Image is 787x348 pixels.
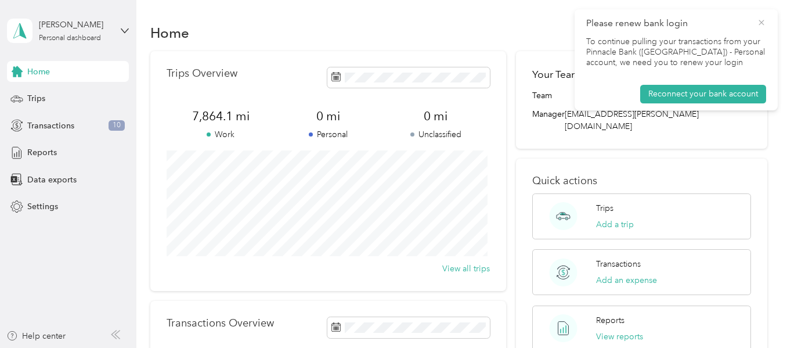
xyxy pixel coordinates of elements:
span: [EMAIL_ADDRESS][PERSON_NAME][DOMAIN_NAME] [565,109,699,131]
button: View all trips [442,263,490,275]
button: Reconnect your bank account [640,85,766,103]
span: Trips [27,92,45,105]
span: Data exports [27,174,77,186]
button: View reports [596,331,643,343]
p: Trips Overview [167,67,237,80]
span: Transactions [27,120,74,132]
p: Please renew bank login [586,16,749,31]
p: Transactions [596,258,641,270]
p: Quick actions [532,175,750,187]
div: [PERSON_NAME] [39,19,111,31]
p: To continue pulling your transactions from your Pinnacle Bank ([GEOGRAPHIC_DATA]) - Personal acco... [586,37,766,69]
button: Help center [6,330,66,342]
span: 0 mi [275,108,382,124]
span: 0 mi [382,108,489,124]
h1: Home [150,27,189,39]
h2: Your Team [532,67,580,82]
span: Reports [27,146,57,159]
span: Manager [532,108,565,132]
button: Add an expense [596,274,657,286]
span: 7,864.1 mi [167,108,274,124]
p: Unclassified [382,128,489,141]
p: Work [167,128,274,141]
iframe: Everlance-gr Chat Button Frame [722,283,787,348]
span: 10 [109,120,125,131]
p: Transactions Overview [167,317,274,329]
span: Settings [27,200,58,213]
div: Personal dashboard [39,35,101,42]
button: Add a trip [596,218,634,231]
p: Trips [596,202,613,214]
span: Team [532,89,552,102]
p: Reports [596,314,624,327]
p: Personal [275,128,382,141]
span: Home [27,66,50,78]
